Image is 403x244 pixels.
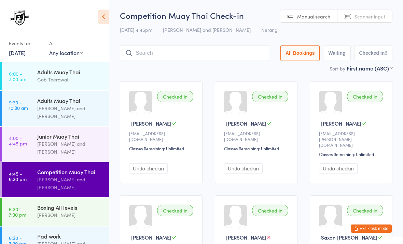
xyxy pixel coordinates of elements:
[9,171,27,182] time: 4:45 - 6:30 pm
[321,120,361,127] span: [PERSON_NAME]
[2,127,109,162] a: 4:00 -4:45 pmJunior Muay Thai[PERSON_NAME] and [PERSON_NAME]
[9,135,27,146] time: 4:00 - 4:45 pm
[297,13,330,20] span: Manual search
[347,64,392,72] div: First name (ASC)
[37,104,103,120] div: [PERSON_NAME] and [PERSON_NAME]
[2,91,109,126] a: 9:30 -10:30 amAdults Muay Thai[PERSON_NAME] and [PERSON_NAME]
[347,91,383,102] div: Checked in
[120,10,392,21] h2: Competition Muay Thai Check-in
[330,65,345,72] label: Sort by
[252,205,288,216] div: Checked in
[37,168,103,176] div: Competition Muay Thai
[224,130,290,142] div: [EMAIL_ADDRESS][DOMAIN_NAME]
[2,162,109,197] a: 4:45 -6:30 pmCompetition Muay Thai[PERSON_NAME] and [PERSON_NAME]
[37,132,103,140] div: Junior Muay Thai
[37,76,103,84] div: Gob Teerawat
[226,234,266,241] span: [PERSON_NAME]
[9,100,28,111] time: 9:30 - 10:30 am
[120,45,269,61] input: Search
[9,38,42,49] div: Events for
[261,26,278,33] span: Nerang
[354,45,393,61] button: Checked in6
[163,26,251,33] span: [PERSON_NAME] and [PERSON_NAME]
[129,163,168,174] button: Undo checkin
[224,163,263,174] button: Undo checkin
[157,205,193,216] div: Checked in
[2,62,109,90] a: 6:00 -7:00 amAdults Muay ThaiGob Teerawat
[252,91,288,102] div: Checked in
[9,71,26,82] time: 6:00 - 7:00 am
[7,5,32,31] img: The Fight Society
[37,204,103,211] div: Boxing All levels
[131,234,171,241] span: [PERSON_NAME]
[131,120,171,127] span: [PERSON_NAME]
[37,68,103,76] div: Adults Muay Thai
[120,26,152,33] span: [DATE] 4:45pm
[157,91,193,102] div: Checked in
[129,130,195,142] div: [EMAIL_ADDRESS][DOMAIN_NAME]
[347,205,383,216] div: Checked in
[224,145,290,151] div: Classes Remaining: Unlimited
[323,45,350,61] button: Waiting
[9,49,26,56] a: [DATE]
[37,176,103,191] div: [PERSON_NAME] and [PERSON_NAME]
[385,50,387,56] div: 6
[319,130,385,148] div: [EMAIL_ADDRESS][PERSON_NAME][DOMAIN_NAME]
[37,140,103,156] div: [PERSON_NAME] and [PERSON_NAME]
[321,234,377,241] span: Saxon [PERSON_NAME]
[49,38,83,49] div: At
[280,45,320,61] button: All Bookings
[37,97,103,104] div: Adults Muay Thai
[37,232,103,240] div: Pad work
[37,211,103,219] div: [PERSON_NAME]
[319,151,385,157] div: Classes Remaining: Unlimited
[351,224,392,233] button: Exit kiosk mode
[355,13,385,20] span: Scanner input
[129,145,195,151] div: Classes Remaining: Unlimited
[9,206,26,217] time: 6:30 - 7:30 pm
[49,49,83,56] div: Any location
[2,198,109,226] a: 6:30 -7:30 pmBoxing All levels[PERSON_NAME]
[226,120,266,127] span: [PERSON_NAME]
[319,163,358,174] button: Undo checkin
